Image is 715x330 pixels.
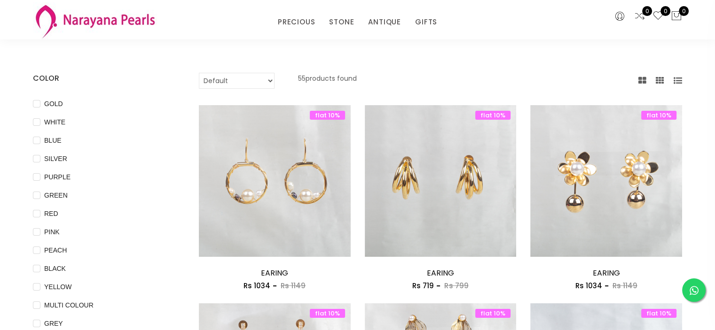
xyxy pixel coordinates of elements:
a: GIFTS [415,15,437,29]
span: PURPLE [40,172,74,182]
span: Rs 1149 [613,281,637,291]
span: SILVER [40,153,71,164]
a: EARING [427,268,454,278]
span: Rs 1149 [281,281,306,291]
span: Rs 1034 [575,281,602,291]
span: MULTI COLOUR [40,300,97,310]
span: flat 10% [475,309,511,318]
span: flat 10% [310,111,345,120]
span: GOLD [40,99,67,109]
span: 0 [679,6,689,16]
span: YELLOW [40,282,75,292]
span: flat 10% [475,111,511,120]
span: WHITE [40,117,69,127]
span: BLUE [40,135,65,146]
span: PEACH [40,245,71,255]
p: 55 products found [298,73,357,89]
h4: COLOR [33,73,171,84]
span: Rs 799 [444,281,468,291]
span: 0 [642,6,652,16]
span: Rs 719 [412,281,434,291]
span: BLACK [40,263,70,274]
span: Rs 1034 [244,281,270,291]
a: EARING [261,268,288,278]
span: flat 10% [641,111,676,120]
span: GREEN [40,190,71,200]
span: RED [40,208,62,219]
a: STONE [329,15,354,29]
span: PINK [40,227,63,237]
button: 0 [671,10,682,23]
a: EARING [593,268,620,278]
a: 0 [652,10,664,23]
span: flat 10% [310,309,345,318]
a: ANTIQUE [368,15,401,29]
span: GREY [40,318,67,329]
span: 0 [660,6,670,16]
a: 0 [634,10,645,23]
span: flat 10% [641,309,676,318]
a: PRECIOUS [278,15,315,29]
